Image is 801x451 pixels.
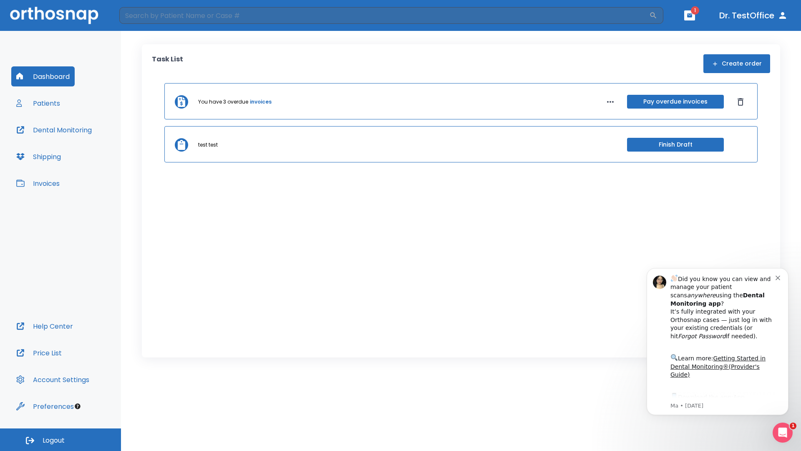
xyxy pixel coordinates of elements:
[11,66,75,86] button: Dashboard
[11,120,97,140] button: Dental Monitoring
[36,136,141,179] div: Download the app: | ​ Let us know if you need help getting started!
[43,436,65,445] span: Logout
[11,370,94,390] button: Account Settings
[716,8,791,23] button: Dr. TestOffice
[36,147,141,154] p: Message from Ma, sent 3w ago
[152,54,183,73] p: Task List
[11,147,66,167] button: Shipping
[11,93,65,113] button: Patients
[703,54,770,73] button: Create order
[627,95,724,109] button: Pay overdue invoices
[250,98,272,106] a: invoices
[790,423,796,429] span: 1
[11,396,79,416] button: Preferences
[11,173,65,193] button: Invoices
[773,423,793,443] iframe: Intercom live chat
[634,256,801,428] iframe: Intercom notifications message
[74,403,81,410] div: Tooltip anchor
[198,141,218,149] p: test test
[11,316,78,336] button: Help Center
[734,95,747,109] button: Dismiss
[141,18,148,25] button: Dismiss notification
[119,7,649,24] input: Search by Patient Name or Case #
[11,343,67,363] button: Price List
[198,98,248,106] p: You have 3 overdue
[36,138,111,153] a: App Store
[627,138,724,152] button: Finish Draft
[691,6,699,15] span: 1
[10,7,98,24] img: Orthosnap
